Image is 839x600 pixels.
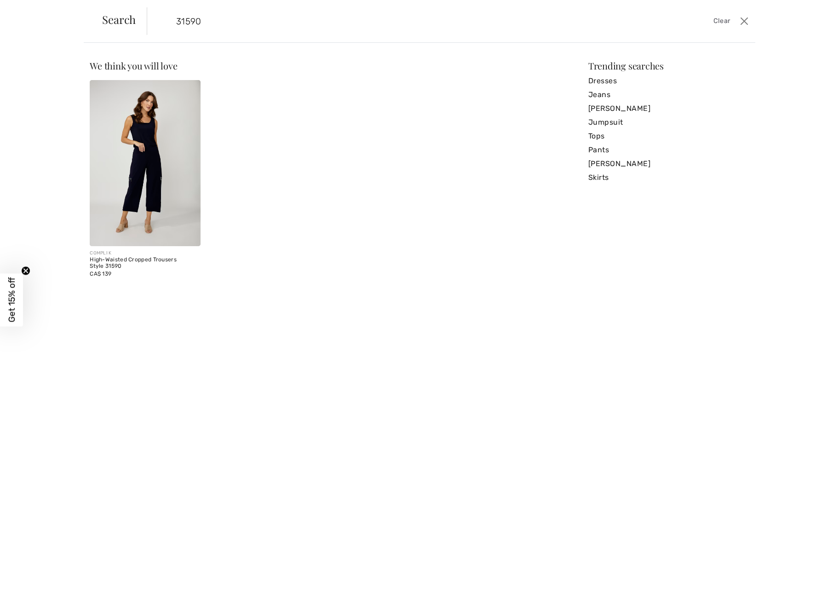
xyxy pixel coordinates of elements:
a: [PERSON_NAME] [588,102,749,115]
a: Pants [588,143,749,157]
button: Close teaser [21,266,30,276]
span: Get 15% off [6,277,17,323]
img: High-Waisted Cropped Trousers Style 31590. Navy [90,80,201,246]
a: Jumpsuit [588,115,749,129]
a: Dresses [588,74,749,88]
a: [PERSON_NAME] [588,157,749,171]
div: High-Waisted Cropped Trousers Style 31590 [90,257,201,270]
a: Tops [588,129,749,143]
div: Trending searches [588,61,749,70]
input: TYPE TO SEARCH [169,7,595,35]
a: Jeans [588,88,749,102]
span: We think you will love [90,59,177,72]
a: Skirts [588,171,749,185]
span: Clear [713,16,730,26]
div: COMPLI K [90,250,201,257]
span: CA$ 139 [90,271,111,277]
button: Close [737,14,751,29]
span: Search [102,14,136,25]
span: 1 new [19,6,44,15]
